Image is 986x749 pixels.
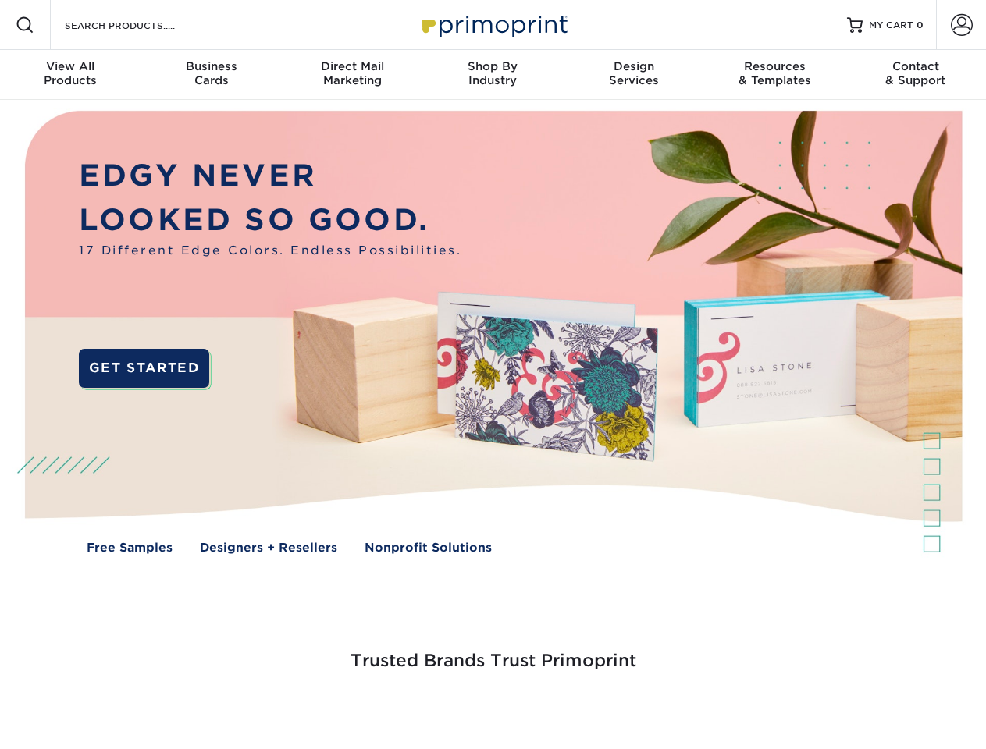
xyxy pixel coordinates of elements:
input: SEARCH PRODUCTS..... [63,16,215,34]
div: Services [564,59,704,87]
div: Marketing [282,59,422,87]
img: Freeform [234,712,235,712]
span: Contact [845,59,986,73]
a: Shop ByIndustry [422,50,563,100]
span: 17 Different Edge Colors. Endless Possibilities. [79,242,461,260]
img: Smoothie King [113,712,114,712]
img: Google [398,712,399,712]
a: Direct MailMarketing [282,50,422,100]
span: Business [141,59,281,73]
span: Design [564,59,704,73]
span: MY CART [869,19,913,32]
a: Designers + Resellers [200,539,337,557]
span: Shop By [422,59,563,73]
a: DesignServices [564,50,704,100]
a: GET STARTED [79,349,209,388]
p: EDGY NEVER [79,154,461,198]
img: Primoprint [415,8,571,41]
span: Resources [704,59,845,73]
span: 0 [917,20,924,30]
div: & Templates [704,59,845,87]
a: BusinessCards [141,50,281,100]
a: Nonprofit Solutions [365,539,492,557]
h3: Trusted Brands Trust Primoprint [37,613,950,690]
span: Direct Mail [282,59,422,73]
p: LOOKED SO GOOD. [79,198,461,243]
div: & Support [845,59,986,87]
div: Cards [141,59,281,87]
img: Goodwill [843,712,844,712]
div: Industry [422,59,563,87]
a: Contact& Support [845,50,986,100]
a: Free Samples [87,539,173,557]
a: Resources& Templates [704,50,845,100]
img: Mini [546,712,547,712]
